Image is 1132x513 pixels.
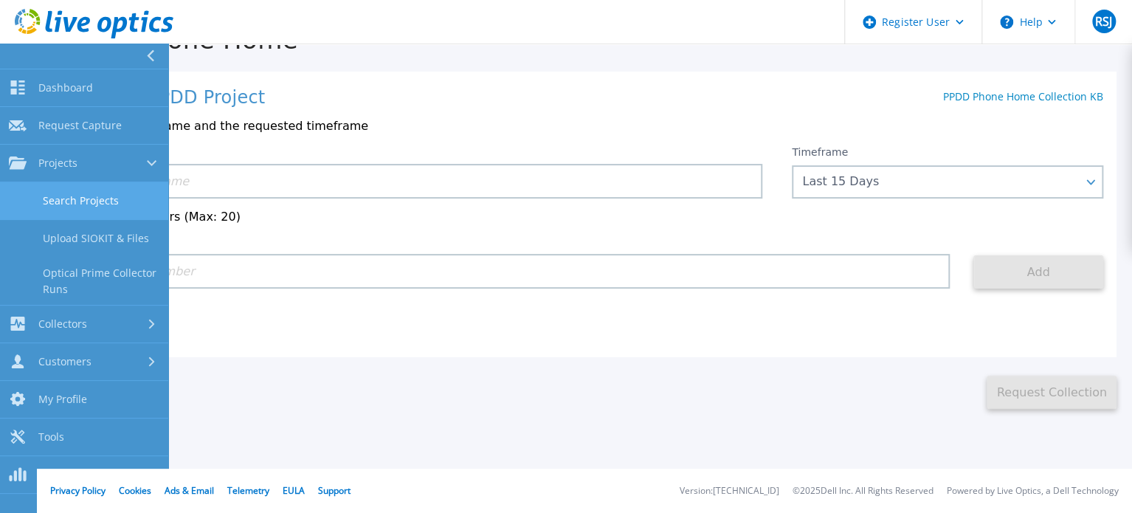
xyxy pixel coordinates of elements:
span: Tools [38,430,64,444]
a: Cookies [119,484,151,497]
span: My Profile [38,393,87,406]
div: Last 15 Days [802,175,1077,188]
span: PowerSizer [38,468,93,481]
button: Request Collection [987,376,1117,409]
li: Version: [TECHNICAL_ID] [680,486,779,496]
button: Add [973,255,1103,289]
span: Projects [38,156,77,170]
label: Timeframe [792,146,848,158]
input: Enter Project Name [66,164,762,199]
span: RSJ [1095,16,1112,27]
p: Add serial numbers (Max: 20) [66,210,1103,224]
span: Request Capture [38,119,122,132]
a: Telemetry [227,484,269,497]
span: Dashboard [38,81,93,94]
a: Privacy Policy [50,484,106,497]
a: Ads & Email [165,484,214,497]
a: PPDD Phone Home Collection KB [943,89,1103,103]
a: EULA [283,484,305,497]
span: Customers [38,355,92,368]
a: Support [318,484,351,497]
span: Collectors [38,317,87,331]
input: Enter Serial Number [66,254,950,289]
p: Enter a project name and the requested timeframe [66,120,1103,133]
li: © 2025 Dell Inc. All Rights Reserved [793,486,933,496]
li: Powered by Live Optics, a Dell Technology [947,486,1119,496]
